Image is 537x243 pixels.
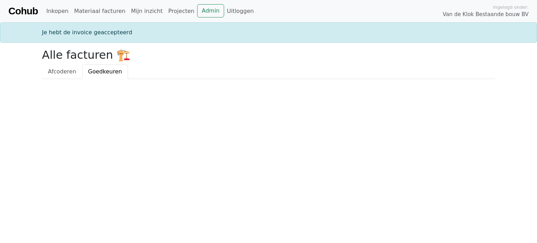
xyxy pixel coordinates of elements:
a: Uitloggen [224,4,257,18]
a: Projecten [165,4,197,18]
h2: Alle facturen 🏗️ [42,48,495,62]
a: Afcoderen [42,64,82,79]
span: Goedkeuren [88,68,122,75]
a: Admin [197,4,224,17]
div: Je hebt de invoice geaccepteerd [38,28,499,37]
a: Goedkeuren [82,64,128,79]
a: Mijn inzicht [128,4,166,18]
span: Ingelogd onder: [493,4,529,10]
span: Afcoderen [48,68,76,75]
a: Materiaal facturen [71,4,128,18]
span: Van de Klok Bestaande bouw BV [443,10,529,19]
a: Cohub [8,3,38,20]
a: Inkopen [43,4,71,18]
